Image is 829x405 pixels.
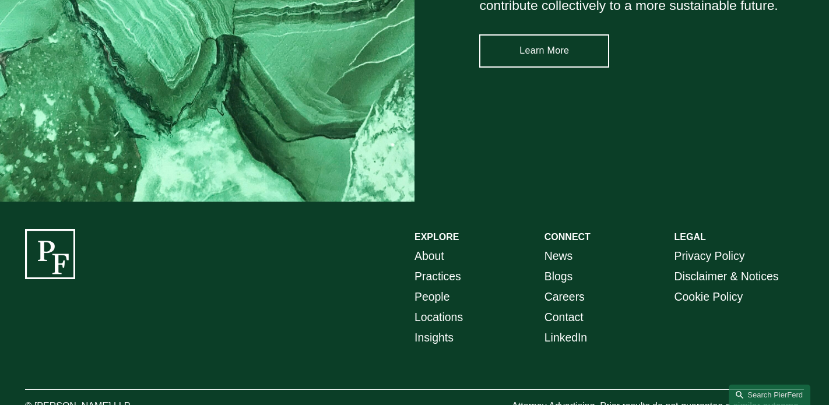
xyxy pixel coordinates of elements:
[545,266,573,287] a: Blogs
[675,246,745,266] a: Privacy Policy
[414,307,463,327] a: Locations
[414,266,461,287] a: Practices
[545,246,573,266] a: News
[414,327,454,348] a: Insights
[545,287,585,307] a: Careers
[675,287,743,307] a: Cookie Policy
[414,287,449,307] a: People
[414,246,444,266] a: About
[675,266,779,287] a: Disclaimer & Notices
[479,34,609,68] a: Learn More
[545,307,584,327] a: Contact
[414,232,459,242] strong: EXPLORE
[545,327,587,348] a: LinkedIn
[675,232,706,242] strong: LEGAL
[545,232,591,242] strong: CONNECT
[729,385,810,405] a: Search this site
